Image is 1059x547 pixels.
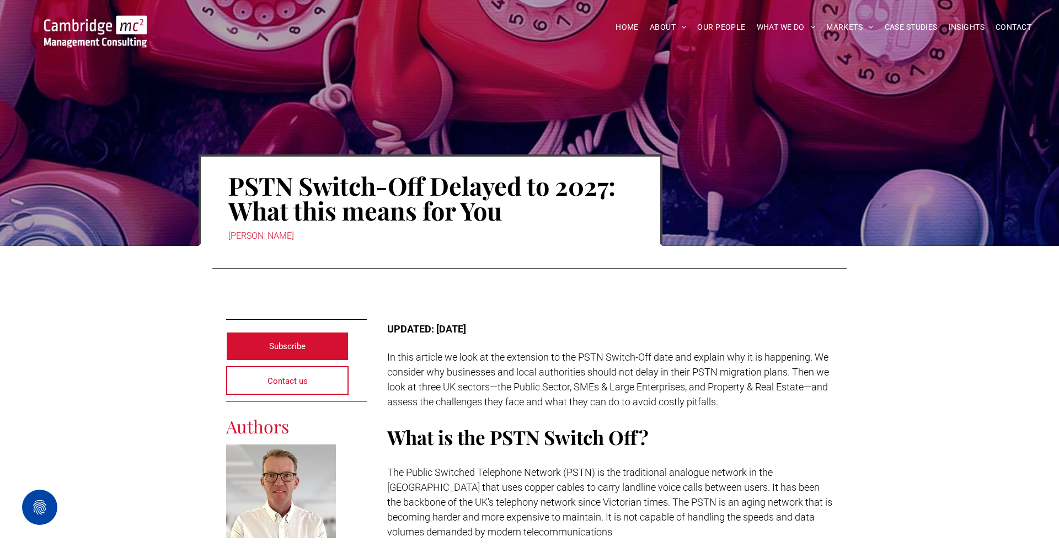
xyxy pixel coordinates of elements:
a: ABOUT [644,19,692,36]
h1: PSTN Switch-Off Delayed to 2027: What this means for You [228,172,633,224]
a: HOME [610,19,644,36]
a: Your Business Transformed | Cambridge Management Consulting [44,17,147,29]
span: Authors [226,414,289,438]
a: Subscribe [226,332,349,361]
span: What is the PSTN Switch Off? [387,424,649,450]
a: Steve Tunnicliffe [226,444,336,538]
a: OUR PEOPLE [692,19,751,36]
span: Subscribe [269,333,306,360]
span: In this article we look at the extension to the PSTN Switch-Off date and explain why it is happen... [387,351,829,407]
a: INSIGHTS [943,19,990,36]
div: [PERSON_NAME] [228,228,633,244]
span: UPDATED: [DATE] [387,323,466,335]
span: The Public Switched Telephone Network (PSTN) is the traditional analogue network in the [GEOGRAPH... [387,466,832,538]
a: MARKETS [821,19,879,36]
a: CASE STUDIES [879,19,943,36]
img: Go to Homepage [44,15,147,47]
span: Contact us [268,367,308,395]
a: Contact us [226,366,349,395]
a: CONTACT [990,19,1037,36]
a: WHAT WE DO [751,19,821,36]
